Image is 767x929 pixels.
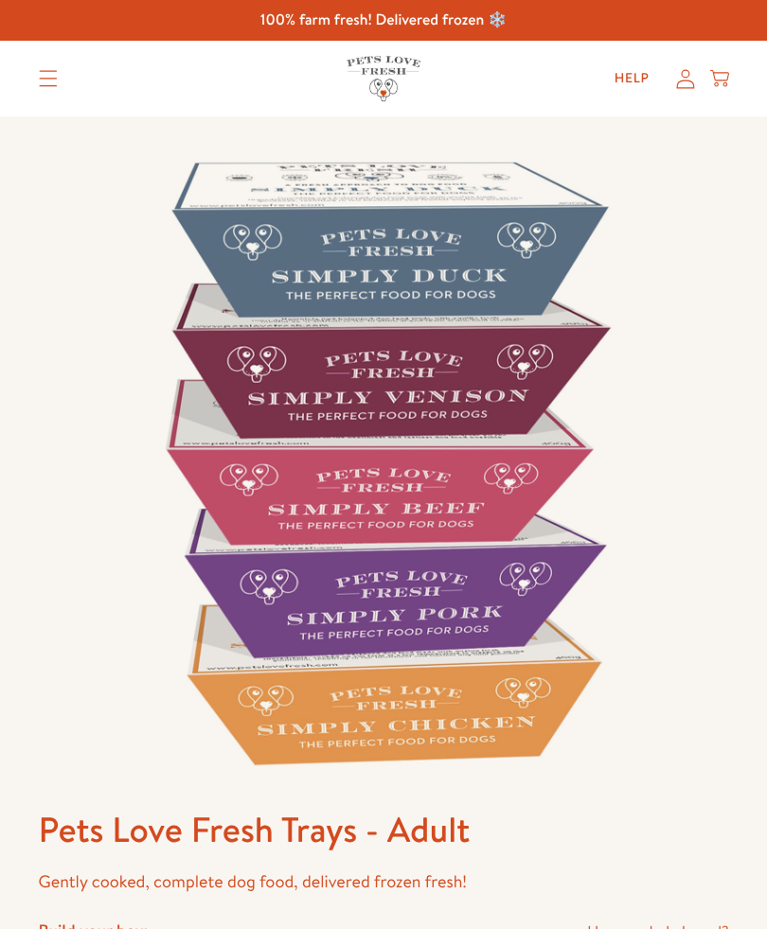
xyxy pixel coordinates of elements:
p: Gently cooked, complete dog food, delivered frozen fresh! [39,867,729,897]
a: Help [599,60,665,98]
iframe: Gorgias live chat messenger [672,840,748,910]
h1: Pets Love Fresh Trays - Adult [39,807,729,852]
img: Pets Love Fresh [347,56,420,100]
summary: Translation missing: en.sections.header.menu [24,55,73,102]
img: Pets Love Fresh Trays - Adult [39,116,729,807]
